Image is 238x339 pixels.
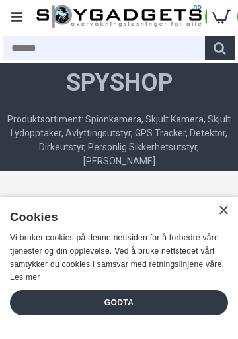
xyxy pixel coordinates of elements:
div: Close [218,206,228,216]
img: SpyGadgets.no [36,5,202,28]
div: Produktsortiment: Spionkamera, Skjult Kamera, Skjult Lydopptaker, Avlyttingsutstyr, GPS Tracker, ... [3,113,235,168]
span: Vi bruker cookies på denne nettsiden for å forbedre våre tjenester og din opplevelse. Ved å bruke... [10,233,224,269]
h1: SpyShop [3,66,235,99]
div: Cookies [10,207,219,232]
div: Godta [10,290,228,315]
a: Les mer, opens a new window [10,273,40,282]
